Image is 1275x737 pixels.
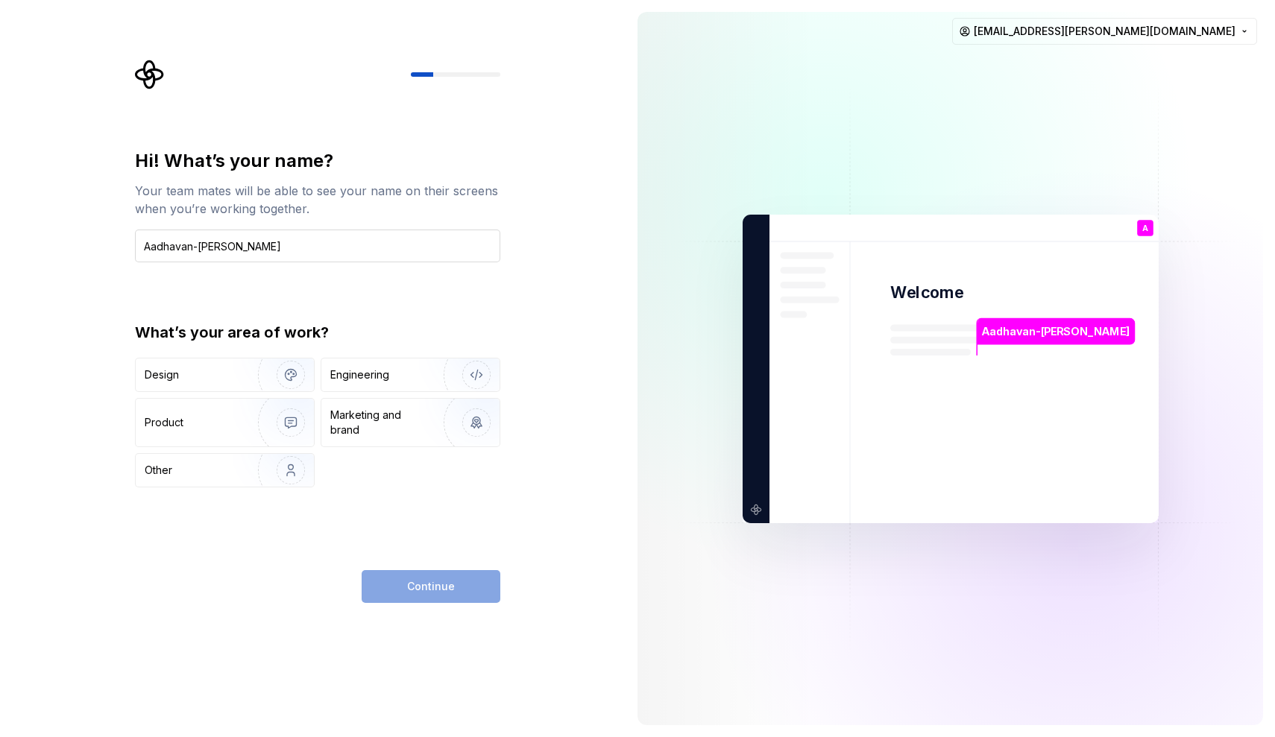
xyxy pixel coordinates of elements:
svg: Supernova Logo [135,60,165,89]
input: Han Solo [135,230,500,262]
div: Product [145,415,183,430]
span: [EMAIL_ADDRESS][PERSON_NAME][DOMAIN_NAME] [974,24,1235,39]
p: Aadhavan-[PERSON_NAME] [981,323,1130,339]
div: Design [145,367,179,382]
p: A [1142,224,1147,232]
div: Hi! What’s your name? [135,149,500,173]
div: Your team mates will be able to see your name on their screens when you’re working together. [135,182,500,218]
div: What’s your area of work? [135,322,500,343]
p: Welcome [890,282,963,303]
button: [EMAIL_ADDRESS][PERSON_NAME][DOMAIN_NAME] [952,18,1257,45]
div: Engineering [330,367,389,382]
div: Marketing and brand [330,408,431,437]
div: Other [145,463,172,478]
